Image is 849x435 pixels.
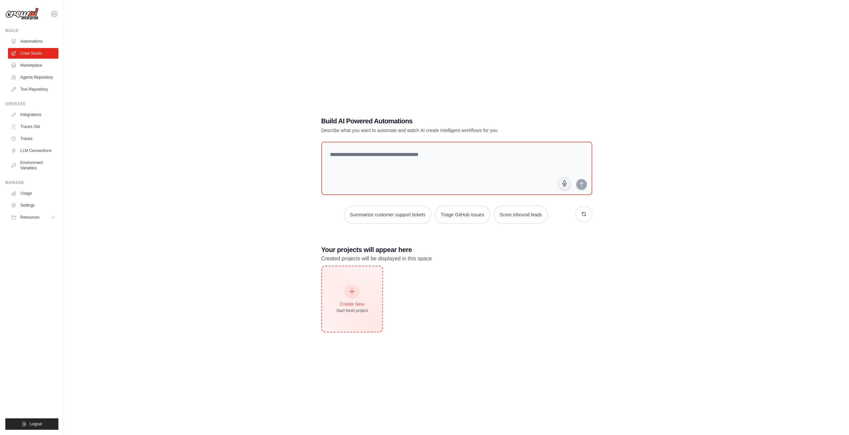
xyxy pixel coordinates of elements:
[435,206,490,224] button: Triage GitHub issues
[5,28,58,33] div: Build
[8,60,58,71] a: Marketplace
[8,72,58,83] a: Agents Repository
[344,206,431,224] button: Summarize customer support tickets
[321,245,592,254] h3: Your projects will appear here
[8,200,58,211] a: Settings
[816,403,849,435] iframe: Chat Widget
[8,133,58,144] a: Traces
[8,84,58,95] a: Tool Repository
[8,48,58,59] a: Crew Studio
[321,254,592,263] p: Created projects will be displayed in this space
[336,301,368,307] div: Create New
[8,188,58,199] a: Usage
[5,101,58,107] div: Operate
[8,109,58,120] a: Integrations
[336,308,368,313] div: Start fresh project
[575,206,592,222] button: Get new suggestions
[8,212,58,223] button: Resources
[5,180,58,185] div: Manage
[816,403,849,435] div: Chat-Widget
[8,121,58,132] a: Traces Old
[321,116,545,126] h1: Build AI Powered Automations
[5,8,39,20] img: Logo
[30,421,42,427] span: Logout
[321,127,545,134] p: Describe what you want to automate and watch AI create intelligent workflows for you
[494,206,548,224] button: Score inbound leads
[8,145,58,156] a: LLM Connections
[558,177,571,190] button: Click to speak your automation idea
[8,36,58,47] a: Automations
[8,157,58,173] a: Environment Variables
[5,418,58,430] button: Logout
[20,215,39,220] span: Resources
